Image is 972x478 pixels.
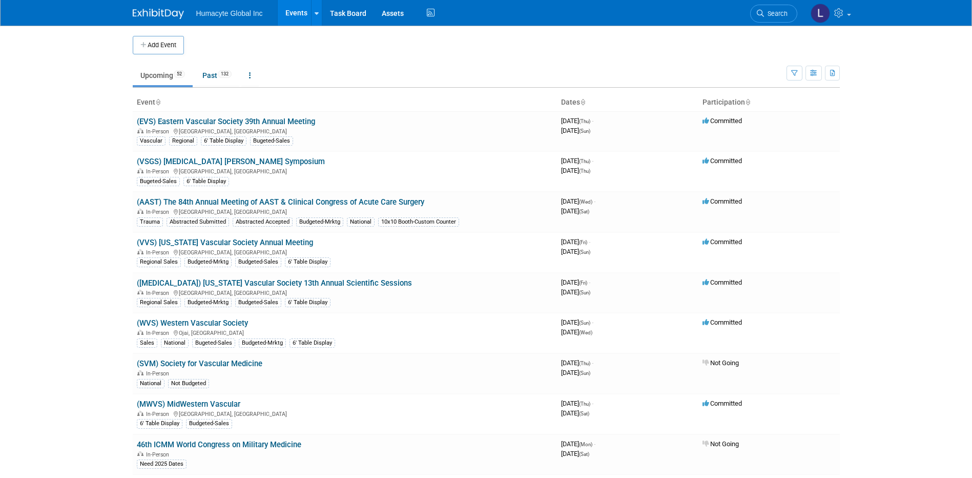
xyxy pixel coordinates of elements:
[289,338,335,348] div: 6' Table Display
[561,207,589,215] span: [DATE]
[201,136,246,146] div: 6' Table Display
[168,379,209,388] div: Not Budgeted
[702,197,742,205] span: Committed
[137,167,553,175] div: [GEOGRAPHIC_DATA], [GEOGRAPHIC_DATA]
[561,328,592,336] span: [DATE]
[161,338,189,348] div: National
[561,440,595,448] span: [DATE]
[561,197,595,205] span: [DATE]
[137,257,181,267] div: Regional Sales
[702,400,742,407] span: Committed
[137,278,412,288] a: ([MEDICAL_DATA]) [US_STATE] Vascular Society 13th Annual Scientific Sessions
[146,290,172,296] span: In-Person
[589,278,590,286] span: -
[594,197,595,205] span: -
[592,117,593,125] span: -
[137,298,181,307] div: Regional Sales
[137,460,187,469] div: Need 2025 Dates
[146,451,172,458] span: In-Person
[137,419,182,428] div: 6' Table Display
[133,66,193,85] a: Upcoming52
[146,370,172,377] span: In-Person
[146,330,172,336] span: In-Person
[750,5,797,23] a: Search
[250,136,293,146] div: Bugeted-Sales
[137,400,240,409] a: (MWVS) MidWestern Vascular
[137,409,553,417] div: [GEOGRAPHIC_DATA], [GEOGRAPHIC_DATA]
[167,217,229,227] div: Abstracted Submitted
[580,98,585,106] a: Sort by Start Date
[235,257,281,267] div: Budgeted-Sales
[579,158,590,164] span: (Thu)
[579,118,590,124] span: (Thu)
[183,177,229,186] div: 6' Table Display
[146,168,172,175] span: In-Person
[579,240,587,245] span: (Fri)
[146,209,172,215] span: In-Person
[137,451,143,456] img: In-Person Event
[186,419,232,428] div: Budgeted-Sales
[561,117,593,125] span: [DATE]
[137,209,143,214] img: In-Person Event
[192,338,235,348] div: Bugeted-Sales
[137,217,163,227] div: Trauma
[561,409,589,417] span: [DATE]
[137,359,262,368] a: (SVM) Society for Vascular Medicine
[702,318,742,326] span: Committed
[579,451,589,457] span: (Sat)
[589,238,590,246] span: -
[133,36,184,54] button: Add Event
[702,117,742,125] span: Committed
[579,442,592,447] span: (Mon)
[195,66,239,85] a: Past132
[285,298,330,307] div: 6' Table Display
[592,400,593,407] span: -
[579,280,587,286] span: (Fri)
[285,257,330,267] div: 6' Table Display
[133,9,184,19] img: ExhibitDay
[137,248,553,256] div: [GEOGRAPHIC_DATA], [GEOGRAPHIC_DATA]
[347,217,375,227] div: National
[137,379,164,388] div: National
[137,318,248,328] a: (WVS) Western Vascular Society
[561,359,593,367] span: [DATE]
[137,136,166,146] div: Vascular
[592,157,593,165] span: -
[137,440,301,449] a: 46th ICMM World Congress on Military Medicine
[137,117,315,126] a: (EVS) Eastern Vascular Society 39th Annual Meeting
[561,167,590,174] span: [DATE]
[146,249,172,256] span: In-Person
[579,290,590,295] span: (Sun)
[557,94,698,111] th: Dates
[702,238,742,246] span: Committed
[137,338,157,348] div: Sales
[137,370,143,375] img: In-Person Event
[561,238,590,246] span: [DATE]
[137,328,553,336] div: Ojai, [GEOGRAPHIC_DATA]
[764,10,788,17] span: Search
[146,128,172,135] span: In-Person
[561,157,593,165] span: [DATE]
[579,330,592,335] span: (Wed)
[702,359,739,367] span: Not Going
[133,94,557,111] th: Event
[579,128,590,134] span: (Sun)
[137,249,143,254] img: In-Person Event
[698,94,840,111] th: Participation
[218,70,232,78] span: 132
[561,288,590,296] span: [DATE]
[579,168,590,174] span: (Thu)
[579,361,590,366] span: (Thu)
[137,290,143,295] img: In-Person Event
[137,128,143,133] img: In-Person Event
[579,401,590,407] span: (Thu)
[561,400,593,407] span: [DATE]
[137,127,553,135] div: [GEOGRAPHIC_DATA], [GEOGRAPHIC_DATA]
[561,369,590,376] span: [DATE]
[592,318,593,326] span: -
[235,298,281,307] div: Budgeted-Sales
[146,411,172,417] span: In-Person
[137,177,180,186] div: Bugeted-Sales
[561,278,590,286] span: [DATE]
[561,318,593,326] span: [DATE]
